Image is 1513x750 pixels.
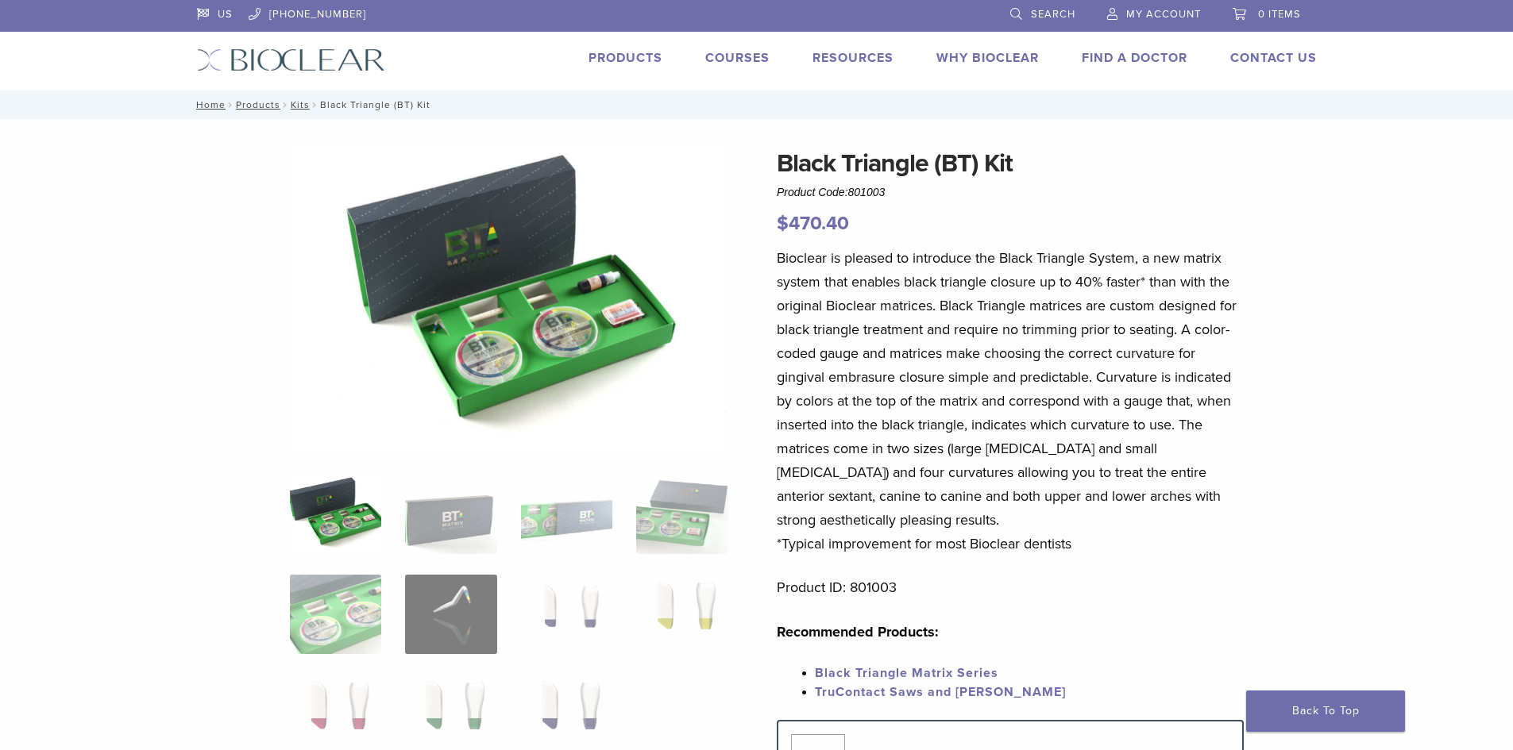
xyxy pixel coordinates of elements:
[310,101,320,109] span: /
[1126,8,1201,21] span: My Account
[1246,690,1405,732] a: Back To Top
[777,186,885,198] span: Product Code:
[777,212,849,235] bdi: 470.40
[815,684,1066,700] a: TruContact Saws and [PERSON_NAME]
[936,50,1039,66] a: Why Bioclear
[521,475,612,554] img: Black Triangle (BT) Kit - Image 3
[290,475,381,554] img: Intro-Black-Triangle-Kit-6-Copy-e1548792917662-324x324.jpg
[405,475,496,554] img: Black Triangle (BT) Kit - Image 2
[815,665,998,681] a: Black Triangle Matrix Series
[197,48,385,71] img: Bioclear
[1031,8,1075,21] span: Search
[589,50,662,66] a: Products
[812,50,894,66] a: Resources
[290,144,728,454] img: Intro Black Triangle Kit-6 - Copy
[185,90,1329,119] nav: Black Triangle (BT) Kit
[290,575,381,654] img: Black Triangle (BT) Kit - Image 5
[1082,50,1187,66] a: Find A Doctor
[777,144,1244,183] h1: Black Triangle (BT) Kit
[705,50,770,66] a: Courses
[777,246,1244,556] p: Bioclear is pleased to introduce the Black Triangle System, a new matrix system that enables blac...
[236,99,280,110] a: Products
[191,99,226,110] a: Home
[405,575,496,654] img: Black Triangle (BT) Kit - Image 6
[280,101,291,109] span: /
[777,575,1244,599] p: Product ID: 801003
[226,101,236,109] span: /
[291,99,310,110] a: Kits
[777,623,939,640] strong: Recommended Products:
[636,575,728,654] img: Black Triangle (BT) Kit - Image 8
[848,186,886,198] span: 801003
[1258,8,1301,21] span: 0 items
[636,475,728,554] img: Black Triangle (BT) Kit - Image 4
[1230,50,1317,66] a: Contact Us
[777,212,789,235] span: $
[521,575,612,654] img: Black Triangle (BT) Kit - Image 7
